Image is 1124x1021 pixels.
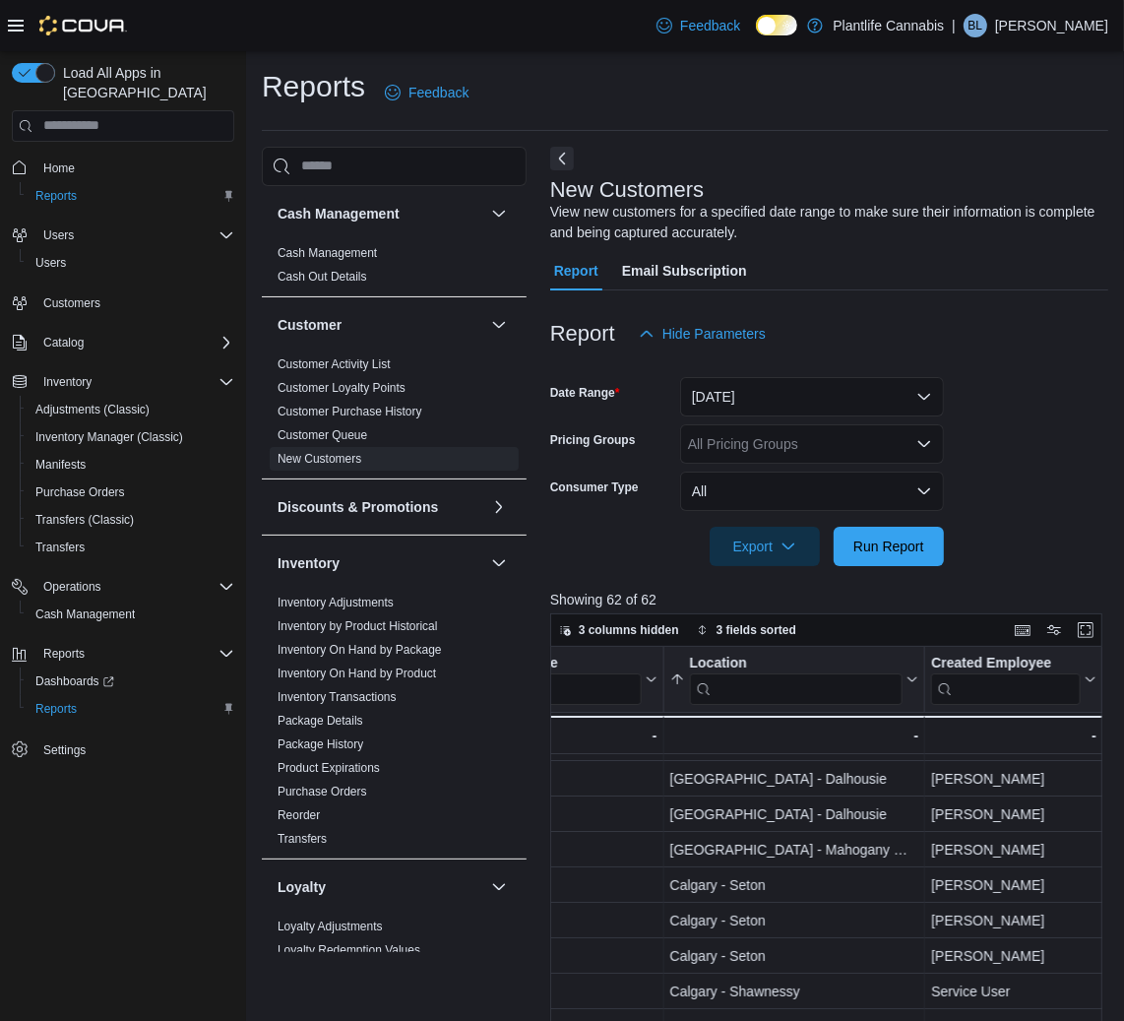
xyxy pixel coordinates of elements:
[35,642,234,666] span: Reports
[28,453,94,477] a: Manifests
[278,204,400,223] h3: Cash Management
[28,697,85,721] a: Reports
[278,246,377,260] a: Cash Management
[278,497,483,517] button: Discounts & Promotions
[28,453,234,477] span: Manifests
[408,767,657,791] div: [PERSON_NAME]
[690,654,904,704] div: Location
[35,642,93,666] button: Reports
[670,802,919,826] div: [GEOGRAPHIC_DATA] - Dalhousie
[670,654,919,704] button: Location
[28,670,234,693] span: Dashboards
[35,223,82,247] button: Users
[278,713,363,729] span: Package Details
[28,536,93,559] a: Transfers
[20,601,242,628] button: Cash Management
[550,479,639,495] label: Consumer Type
[278,784,367,799] span: Purchase Orders
[408,83,468,102] span: Feedback
[278,737,363,751] a: Package History
[1042,618,1066,642] button: Display options
[717,622,796,638] span: 3 fields sorted
[35,188,77,204] span: Reports
[278,428,367,442] a: Customer Queue
[278,245,377,261] span: Cash Management
[670,732,919,755] div: [GEOGRAPHIC_DATA] - Dalhousie
[278,595,394,610] span: Inventory Adjustments
[35,484,125,500] span: Purchase Orders
[721,527,808,566] span: Export
[377,73,476,112] a: Feedback
[43,742,86,758] span: Settings
[28,603,234,626] span: Cash Management
[4,154,242,182] button: Home
[4,573,242,601] button: Operations
[262,352,527,479] div: Customer
[28,251,234,275] span: Users
[931,654,1081,672] div: Created Employee
[680,472,944,511] button: All
[964,14,987,37] div: Bruno Leest
[670,909,919,932] div: Calgary - Seton
[690,654,904,672] div: Location
[622,251,747,290] span: Email Subscription
[554,251,598,290] span: Report
[35,370,234,394] span: Inventory
[853,537,924,556] span: Run Report
[20,249,242,277] button: Users
[35,255,66,271] span: Users
[278,832,327,846] a: Transfers
[408,732,657,755] div: [PERSON_NAME]
[20,479,242,506] button: Purchase Orders
[278,643,442,657] a: Inventory On Hand by Package
[278,714,363,728] a: Package Details
[4,640,242,668] button: Reports
[28,398,234,421] span: Adjustments (Classic)
[35,402,150,417] span: Adjustments (Classic)
[20,182,242,210] button: Reports
[579,622,679,638] span: 3 columns hidden
[278,497,438,517] h3: Discounts & Promotions
[487,313,511,337] button: Customer
[20,534,242,561] button: Transfers
[278,405,422,418] a: Customer Purchase History
[20,423,242,451] button: Inventory Manager (Classic)
[35,429,183,445] span: Inventory Manager (Classic)
[278,553,483,573] button: Inventory
[35,291,108,315] a: Customers
[278,619,438,633] a: Inventory by Product Historical
[35,575,109,599] button: Operations
[28,184,234,208] span: Reports
[4,734,242,763] button: Settings
[278,269,367,285] span: Cash Out Details
[55,63,234,102] span: Load All Apps in [GEOGRAPHIC_DATA]
[278,919,383,934] span: Loyalty Adjustments
[35,673,114,689] span: Dashboards
[35,512,134,528] span: Transfers (Classic)
[278,404,422,419] span: Customer Purchase History
[20,451,242,479] button: Manifests
[662,324,766,344] span: Hide Parameters
[278,942,420,958] span: Loyalty Redemption Values
[1011,618,1034,642] button: Keyboard shortcuts
[12,146,234,815] nav: Complex example
[680,377,944,416] button: [DATE]
[35,331,234,354] span: Catalog
[35,457,86,473] span: Manifests
[35,370,99,394] button: Inventory
[550,202,1098,243] div: View new customers for a specified date range to make sure their information is complete and bein...
[931,654,1081,704] div: Created Employee
[20,396,242,423] button: Adjustments (Classic)
[43,579,101,595] span: Operations
[43,646,85,662] span: Reports
[28,251,74,275] a: Users
[20,668,242,695] a: Dashboards
[28,603,143,626] a: Cash Management
[43,295,100,311] span: Customers
[931,980,1096,1003] div: Service User
[20,506,242,534] button: Transfers (Classic)
[670,980,919,1003] div: Calgary - Shawnessy
[278,785,367,798] a: Purchase Orders
[278,204,483,223] button: Cash Management
[4,368,242,396] button: Inventory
